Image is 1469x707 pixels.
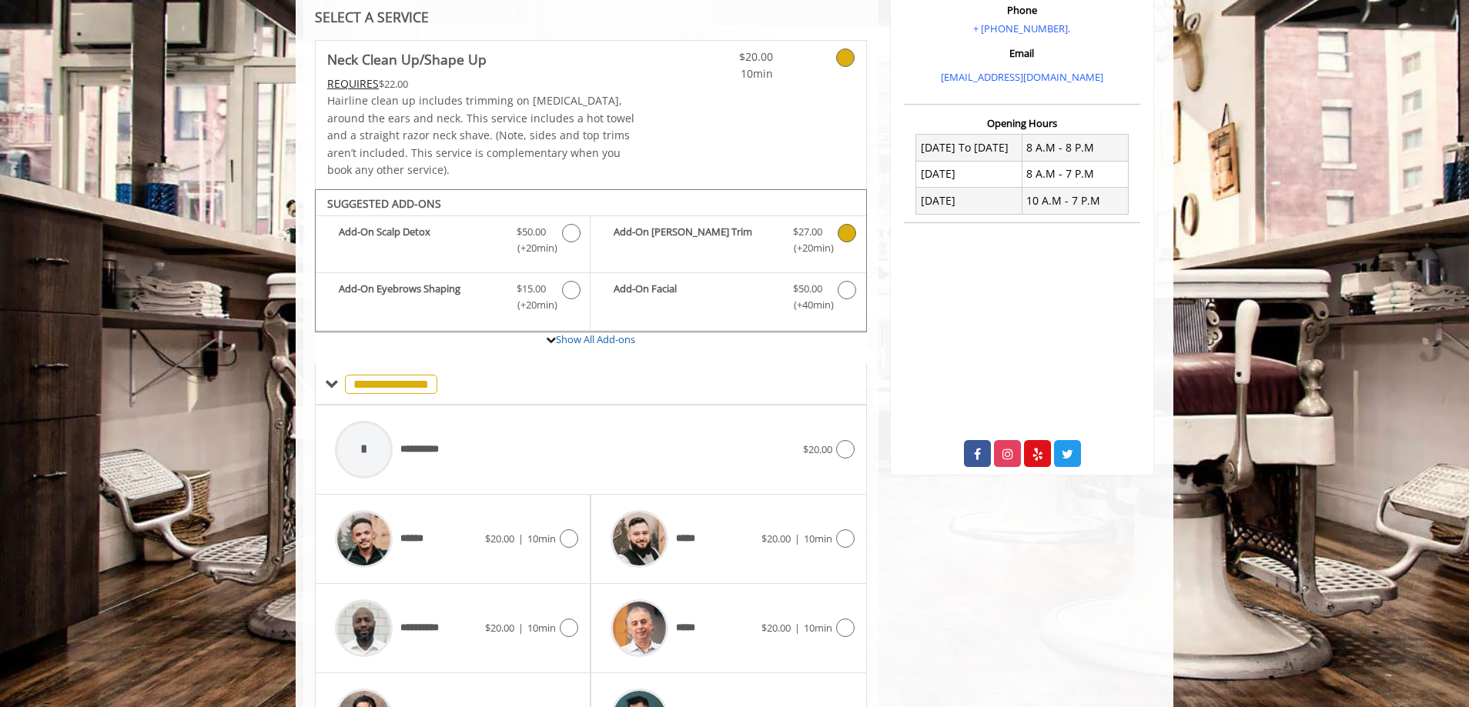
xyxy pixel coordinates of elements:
p: Hairline clean up includes trimming on [MEDICAL_DATA], around the ears and neck. This service inc... [327,92,637,178]
span: $20.00 [485,532,514,545]
label: Add-On Facial [598,281,858,317]
span: $27.00 [793,224,822,240]
span: $20.00 [485,621,514,635]
span: $15.00 [517,281,546,297]
td: 8 A.M - 7 P.M [1022,161,1128,187]
a: Show All Add-ons [556,332,635,346]
span: | [518,621,524,635]
span: (+20min ) [785,240,830,256]
b: Neck Clean Up/Shape Up [327,48,487,70]
span: | [795,621,800,635]
td: 8 A.M - 8 P.M [1022,135,1128,161]
span: $20.00 [682,48,773,65]
td: [DATE] [916,188,1022,214]
div: $22.00 [327,75,637,92]
span: $20.00 [803,442,832,456]
b: Add-On Eyebrows Shaping [339,281,501,313]
span: $50.00 [517,224,546,240]
h3: Opening Hours [904,118,1140,128]
label: Add-On Scalp Detox [323,224,582,260]
span: This service needs some Advance to be paid before we block your appointment [327,76,379,91]
a: + [PHONE_NUMBER]. [973,22,1070,35]
td: [DATE] [916,161,1022,187]
b: SUGGESTED ADD-ONS [327,196,441,211]
span: 10min [527,621,556,635]
label: Add-On Beard Trim [598,224,858,260]
h3: Email [908,48,1136,58]
span: (+40min ) [785,297,830,313]
b: Add-On [PERSON_NAME] Trim [614,224,777,256]
span: (+20min ) [509,297,554,313]
span: 10min [804,621,832,635]
td: 10 A.M - 7 P.M [1022,188,1128,214]
td: [DATE] To [DATE] [916,135,1022,161]
b: Add-On Facial [614,281,777,313]
span: 10min [682,65,773,82]
span: | [518,532,524,545]
b: Add-On Scalp Detox [339,224,501,256]
span: (+20min ) [509,240,554,256]
div: Neck Clean Up/Shape Up Add-onS [315,189,867,332]
span: $20.00 [761,621,791,635]
div: SELECT A SERVICE [315,10,867,25]
label: Add-On Eyebrows Shaping [323,281,582,317]
a: [EMAIL_ADDRESS][DOMAIN_NAME] [941,70,1103,84]
span: $50.00 [793,281,822,297]
span: | [795,532,800,545]
span: 10min [527,532,556,545]
span: $20.00 [761,532,791,545]
span: 10min [804,532,832,545]
h3: Phone [908,5,1136,15]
